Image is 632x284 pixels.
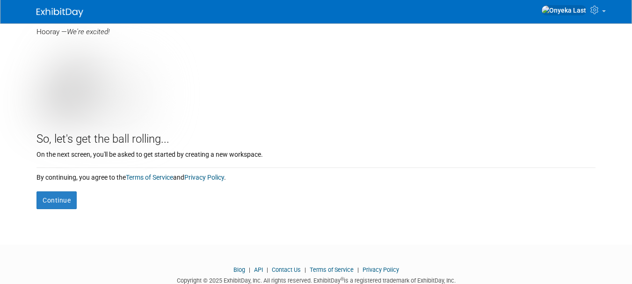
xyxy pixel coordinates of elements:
a: API [254,266,263,273]
img: ExhibitDay [36,8,83,17]
button: Continue [36,191,77,209]
div: Hooray — [36,19,596,37]
sup: ® [341,277,344,282]
span: We're excited! [67,28,109,36]
div: By continuing, you agree to the and . [36,168,596,182]
div: On the next screen, you'll be asked to get started by creating a new workspace. [36,147,596,159]
a: Terms of Service [126,174,173,181]
a: Terms of Service [310,266,354,273]
a: Privacy Policy [363,266,399,273]
img: Let's get the ball rolling [36,42,163,122]
span: | [247,266,253,273]
a: Contact Us [272,266,301,273]
span: | [355,266,361,273]
a: Privacy Policy [184,174,224,181]
span: | [264,266,270,273]
span: | [302,266,308,273]
div: So, let's get the ball rolling... [36,122,596,147]
a: Blog [233,266,245,273]
img: Onyeka Last [541,5,587,15]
